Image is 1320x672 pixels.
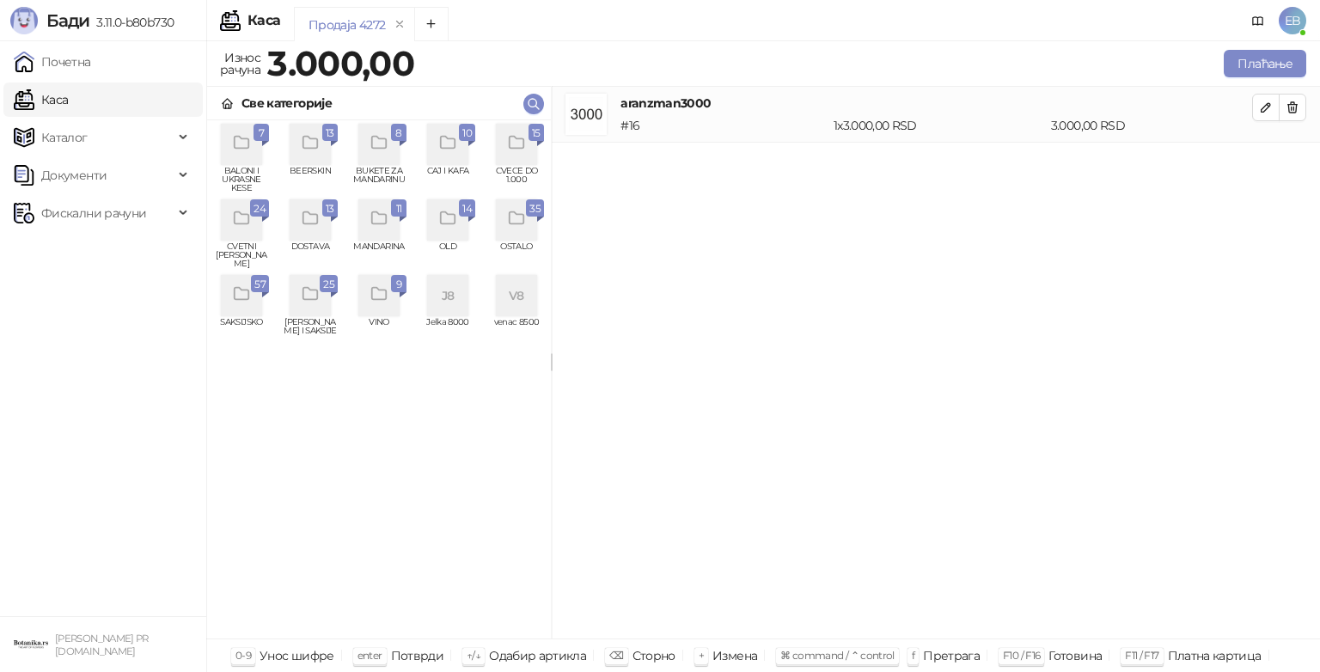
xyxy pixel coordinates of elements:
[391,645,444,667] div: Потврди
[217,46,264,81] div: Износ рачуна
[427,275,468,316] div: J8
[323,275,334,294] span: 25
[89,15,174,30] span: 3.11.0-b80b730
[351,318,406,344] span: VINO
[1125,649,1158,662] span: F11 / F17
[351,167,406,192] span: BUKETE ZA MANDARINU
[260,645,334,667] div: Унос шифре
[214,167,269,192] span: BALONI I UKRASNE KESE
[912,649,914,662] span: f
[309,15,385,34] div: Продаја 4272
[394,199,403,218] span: 11
[489,318,544,344] span: venac 8500
[55,632,149,657] small: [PERSON_NAME] PR [DOMAIN_NAME]
[414,7,449,41] button: Add tab
[357,649,382,662] span: enter
[41,196,146,230] span: Фискални рачуни
[46,10,89,31] span: Бади
[394,124,403,143] span: 8
[235,649,251,662] span: 0-9
[420,167,475,192] span: CAJ I KAFA
[207,120,551,638] div: grid
[699,649,704,662] span: +
[467,649,480,662] span: ↑/↓
[923,645,980,667] div: Претрага
[462,199,472,218] span: 14
[712,645,757,667] div: Измена
[254,199,266,218] span: 24
[247,14,280,27] div: Каса
[10,7,38,34] img: Logo
[1168,645,1262,667] div: Платна картица
[617,116,830,135] div: # 16
[496,275,537,316] div: V8
[394,275,403,294] span: 9
[532,124,541,143] span: 15
[1048,116,1256,135] div: 3.000,00 RSD
[326,199,334,218] span: 13
[632,645,675,667] div: Сторно
[489,645,586,667] div: Одабир артикла
[1244,7,1272,34] a: Документација
[14,627,48,662] img: 64x64-companyLogo-0e2e8aaa-0bd2-431b-8613-6e3c65811325.png
[257,124,266,143] span: 7
[830,116,1048,135] div: 1 x 3.000,00 RSD
[14,82,68,117] a: Каса
[41,158,107,192] span: Документи
[388,17,411,32] button: remove
[1224,50,1306,77] button: Плаћање
[283,318,338,344] span: [PERSON_NAME] I SAKSIJE
[351,242,406,268] span: MANDARINA
[241,94,332,113] div: Све категорије
[609,649,623,662] span: ⌫
[529,199,541,218] span: 35
[620,94,1252,113] h4: aranzman3000
[41,120,88,155] span: Каталог
[214,242,269,268] span: CVETNI [PERSON_NAME]
[283,167,338,192] span: BEERSKIN
[326,124,334,143] span: 13
[283,242,338,268] span: DOSTAVA
[462,124,472,143] span: 10
[1279,7,1306,34] span: EB
[780,649,895,662] span: ⌘ command / ⌃ control
[267,42,414,84] strong: 3.000,00
[489,242,544,268] span: OSTALO
[14,45,91,79] a: Почетна
[254,275,266,294] span: 57
[1048,645,1102,667] div: Готовина
[420,318,475,344] span: Jelka 8000
[214,318,269,344] span: SAKSIJSKO
[420,242,475,268] span: OLD
[489,167,544,192] span: CVECE DO 1.000
[1003,649,1040,662] span: F10 / F16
